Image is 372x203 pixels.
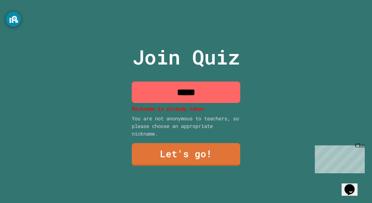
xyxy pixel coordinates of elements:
div: You are not anonymous to teachers, so please choose an appropriate nickname. [132,115,240,137]
iframe: chat widget [342,174,365,196]
p: Join Quiz [132,42,240,72]
a: Let's go! [132,143,240,166]
iframe: chat widget [312,142,365,173]
div: Chat with us now!Close [3,3,50,46]
p: Nickname is already taken [132,105,240,112]
button: GoGuardian Privacy Information [6,12,21,27]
